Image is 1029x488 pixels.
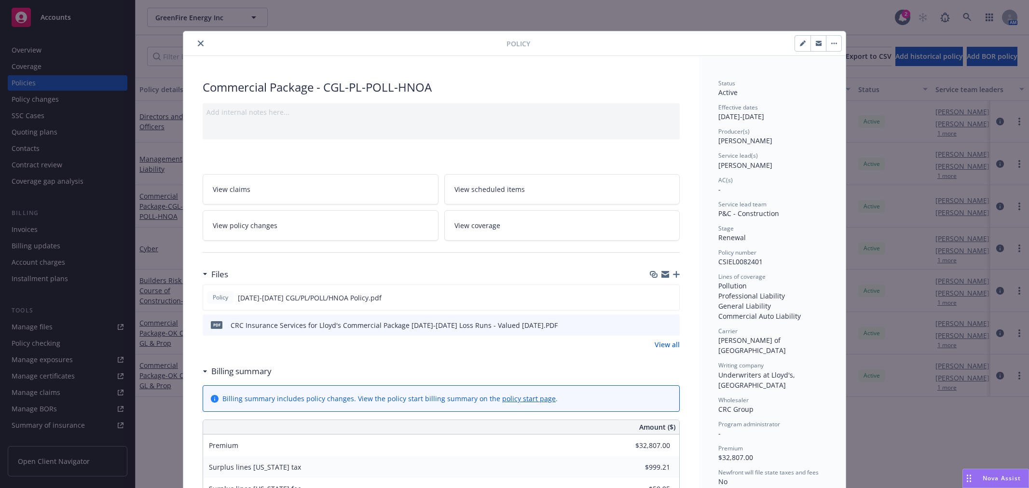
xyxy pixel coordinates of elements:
[718,136,772,145] span: [PERSON_NAME]
[231,320,558,330] div: CRC Insurance Services for Lloyd's Commercial Package [DATE]-[DATE] Loss Runs - Valued [DATE].PDF
[203,79,680,95] div: Commercial Package - CGL-PL-POLL-HNOA
[718,301,826,311] div: General Liability
[213,184,250,194] span: View claims
[718,176,733,184] span: AC(s)
[718,233,746,242] span: Renewal
[211,268,228,281] h3: Files
[222,393,558,404] div: Billing summary includes policy changes. View the policy start billing summary on the .
[209,462,301,472] span: Surplus lines [US_STATE] tax
[613,460,676,474] input: 0.00
[195,38,206,49] button: close
[454,220,500,230] span: View coverage
[639,422,675,432] span: Amount ($)
[718,272,766,281] span: Lines of coverage
[718,361,764,369] span: Writing company
[238,293,382,303] span: [DATE]-[DATE] CGL/PL/POLL/HNOA Policy.pdf
[718,248,756,257] span: Policy number
[718,420,780,428] span: Program administrator
[206,107,676,117] div: Add internal notes here...
[507,39,530,49] span: Policy
[211,365,272,378] h3: Billing summary
[718,396,749,404] span: Wholesaler
[444,174,680,204] a: View scheduled items
[203,174,439,204] a: View claims
[718,200,767,208] span: Service lead team
[963,469,975,488] div: Drag to move
[718,161,772,170] span: [PERSON_NAME]
[718,224,734,232] span: Stage
[718,88,738,97] span: Active
[718,370,797,390] span: Underwriters at Lloyd's, [GEOGRAPHIC_DATA]
[718,336,786,355] span: [PERSON_NAME] of [GEOGRAPHIC_DATA]
[211,293,230,302] span: Policy
[718,429,721,438] span: -
[652,320,659,330] button: download file
[655,339,680,350] a: View all
[651,293,659,303] button: download file
[718,453,753,462] span: $32,807.00
[718,79,735,87] span: Status
[667,293,675,303] button: preview file
[718,281,826,291] div: Pollution
[962,469,1029,488] button: Nova Assist
[667,320,676,330] button: preview file
[718,151,758,160] span: Service lead(s)
[983,474,1021,482] span: Nova Assist
[718,209,779,218] span: P&C - Construction
[211,321,222,328] span: PDF
[203,365,272,378] div: Billing summary
[718,127,750,136] span: Producer(s)
[718,103,758,111] span: Effective dates
[718,291,826,301] div: Professional Liability
[718,444,743,452] span: Premium
[213,220,277,230] span: View policy changes
[718,327,738,335] span: Carrier
[502,394,556,403] a: policy start page
[718,477,727,486] span: No
[203,268,228,281] div: Files
[444,210,680,241] a: View coverage
[718,185,721,194] span: -
[718,103,826,122] div: [DATE] - [DATE]
[718,257,763,266] span: CSIEL0082401
[454,184,525,194] span: View scheduled items
[209,441,238,450] span: Premium
[203,210,439,241] a: View policy changes
[718,468,819,476] span: Newfront will file state taxes and fees
[613,438,676,453] input: 0.00
[718,405,754,414] span: CRC Group
[718,311,826,321] div: Commercial Auto Liability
